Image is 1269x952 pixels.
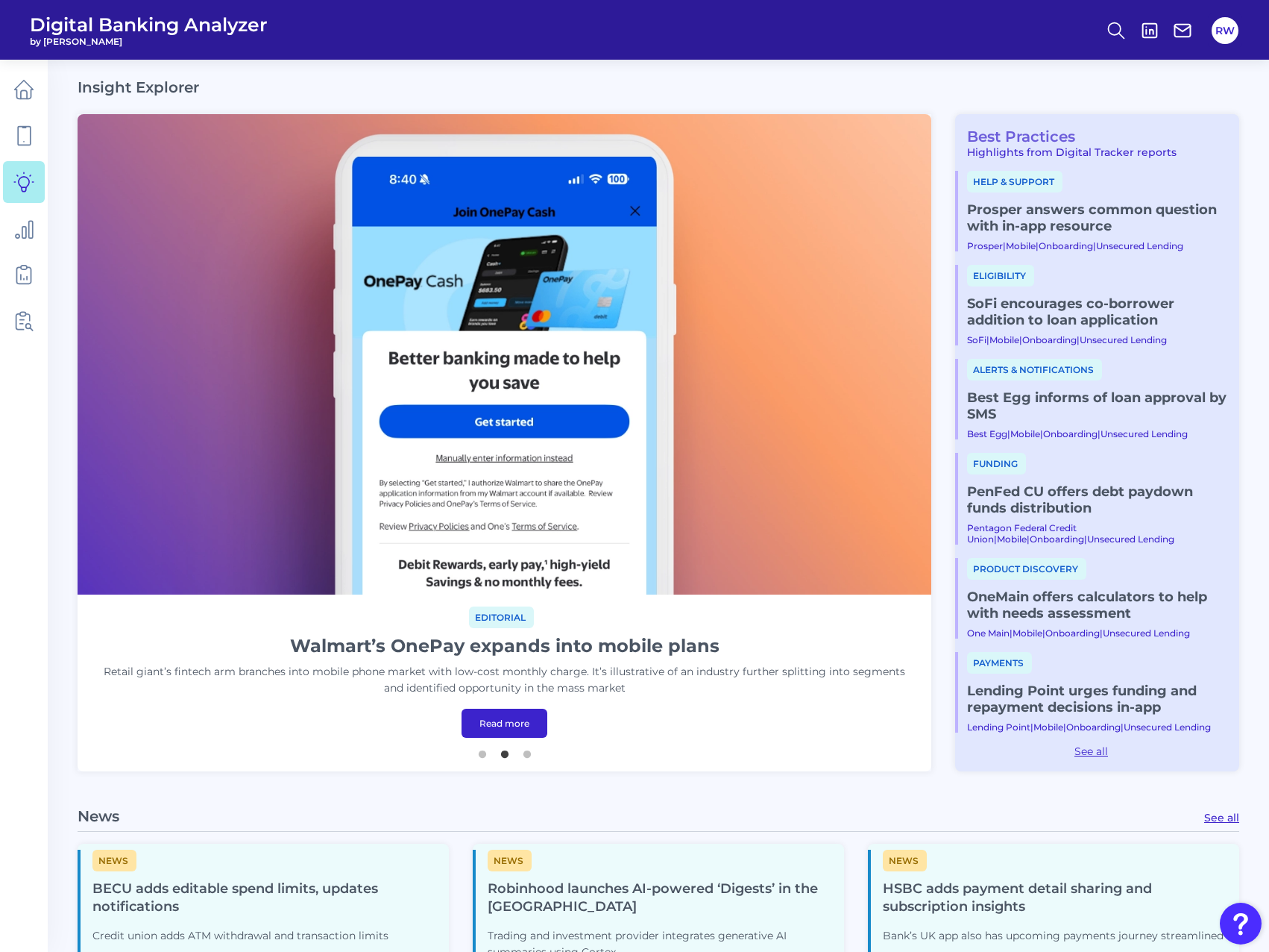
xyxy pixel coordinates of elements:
h1: Walmart’s OnePay expands into mobile plans [290,634,719,658]
a: Mobile [997,533,1027,545]
span: Editorial [469,607,534,628]
a: Onboarding [1045,627,1100,639]
a: Mobile [1010,428,1040,439]
button: 2 [497,743,512,758]
span: | [1019,334,1022,345]
span: | [1063,721,1066,733]
p: Bank’s UK app also has upcoming payments journey streamlined [883,928,1227,945]
span: | [1007,428,1010,439]
span: Eligibility [967,265,1034,286]
a: Unsecured Lending [1096,240,1183,251]
a: Help & Support [967,175,1062,188]
span: Alerts & Notifications [967,359,1102,381]
a: SoFi encourages co-borrower addition to loan application [967,295,1227,328]
a: Editorial [469,610,534,624]
a: See all [1204,811,1239,824]
a: Pentagon Federal Credit Union [967,522,1077,545]
a: Prosper [967,240,1003,251]
span: Payments [967,652,1032,674]
a: SoFi [967,334,986,345]
img: bannerImg [78,114,931,595]
a: Eligibility [967,269,1034,282]
span: | [1010,627,1013,639]
span: | [1003,240,1006,251]
p: Retail giant’s fintech arm branches into mobile phone market with low-cost monthly charge. It’s i... [95,664,913,697]
a: Unsecured Lending [1100,428,1188,439]
span: | [1027,533,1030,545]
a: Unsecured Lending [1103,627,1190,639]
a: Funding [967,457,1026,470]
a: Onboarding [1066,721,1121,733]
button: 1 [475,743,490,758]
h4: Robinhood launches AI-powered ‘Digests’ in the [GEOGRAPHIC_DATA] [488,880,832,916]
a: Best Egg [967,428,1007,439]
a: Onboarding [1022,334,1077,345]
span: | [1077,334,1080,345]
a: OneMain offers calculators to help with needs assessment [967,589,1227,621]
a: Unsecured Lending [1080,334,1167,345]
span: | [1042,627,1045,639]
a: Prosper answers common question with in-app resource [967,201,1227,234]
a: See all [955,745,1227,758]
span: | [1030,721,1033,733]
span: | [1098,428,1100,439]
a: Best Egg informs of loan approval by SMS [967,389,1227,422]
a: Product discovery [967,562,1086,575]
span: by [PERSON_NAME] [30,36,268,47]
button: Open Resource Center [1220,903,1262,945]
a: News [488,853,532,867]
span: | [994,533,997,545]
a: One Main [967,627,1010,639]
a: Lending Point urges funding and repayment decisions in-app [967,683,1227,715]
span: | [1093,240,1096,251]
a: Unsecured Lending [1087,533,1174,545]
a: Mobile [1006,240,1036,251]
h2: Insight Explorer [78,78,199,96]
a: Onboarding [1043,428,1098,439]
span: | [1121,721,1124,733]
a: Mobile [989,334,1019,345]
a: Read more [462,709,547,738]
a: News [92,853,136,867]
p: Credit union adds ATM withdrawal and transaction limits [92,928,437,945]
a: Alerts & Notifications [967,363,1102,376]
a: News [883,853,927,867]
span: | [986,334,989,345]
span: News [883,850,927,871]
a: Onboarding [1030,533,1084,545]
a: Mobile [1033,721,1063,733]
span: | [1100,627,1103,639]
span: Funding [967,453,1026,475]
span: | [1040,428,1043,439]
span: Digital Banking Analyzer [30,13,268,36]
span: Help & Support [967,171,1062,192]
span: Product discovery [967,558,1086,580]
div: Highlights from Digital Tracker reports [955,145,1227,159]
a: Payments [967,656,1032,669]
h4: HSBC adds payment detail sharing and subscription insights [883,880,1227,916]
button: 3 [520,743,535,758]
button: RW [1212,17,1238,44]
h4: BECU adds editable spend limits, updates notifications [92,880,437,916]
a: Best Practices [955,128,1075,145]
p: News [78,807,119,825]
a: Mobile [1013,627,1042,639]
span: | [1036,240,1039,251]
span: | [1084,533,1087,545]
span: News [92,850,136,871]
a: PenFed CU offers debt paydown funds distribution [967,483,1227,516]
a: Onboarding [1039,240,1093,251]
a: Lending Point [967,721,1030,733]
span: News [488,850,532,871]
a: Unsecured Lending [1124,721,1211,733]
